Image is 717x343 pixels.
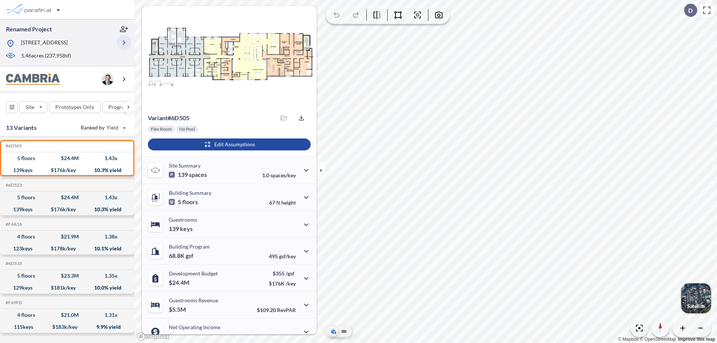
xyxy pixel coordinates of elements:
p: Net Operating Income [169,324,220,330]
button: Switcher ImageSatellite [681,283,711,313]
p: 1.0 [262,172,296,178]
button: Program [102,101,142,113]
p: D [688,7,693,14]
span: Yield [106,124,119,131]
span: spaces [189,171,207,178]
button: Prototypes Only [49,101,100,113]
p: Guestrooms [169,216,197,223]
span: height [281,199,296,206]
p: Satellite [687,303,705,309]
h5: Click to copy the code [4,143,22,149]
p: Building Program [169,243,210,250]
img: user logo [102,73,114,85]
p: $109.20 [257,307,296,313]
p: Building Summary [169,190,211,196]
p: 5.46 acres ( 237,958 sf) [21,52,71,60]
span: ft [276,199,280,206]
p: 67 [269,199,296,206]
p: Program [108,103,129,111]
button: Site Plan [339,327,348,336]
p: $176K [269,280,296,287]
p: 5 [169,198,198,206]
a: Improve this map [678,337,715,342]
img: BrandImage [6,74,60,85]
p: Site Summary [169,162,201,169]
h5: Click to copy the code [4,261,22,266]
span: floors [182,198,198,206]
span: spaces/key [270,172,296,178]
span: Variant [148,114,168,121]
p: $2.5M [169,333,187,340]
button: Site [19,101,47,113]
span: gsf/key [279,253,296,259]
p: 68.8K [169,252,193,259]
span: RevPAR [277,307,296,313]
span: /gsf [286,270,294,277]
span: margin [279,334,296,340]
button: Ranked by Yield [75,122,131,134]
p: No Pool [179,126,195,132]
button: Aerial View [329,327,338,336]
p: 45.0% [264,334,296,340]
h5: Click to copy the code [4,222,22,227]
span: /key [286,280,296,287]
p: [STREET_ADDRESS] [21,39,68,48]
p: 495 [269,253,296,259]
h5: Click to copy the code [4,183,22,188]
p: 139 [169,171,207,178]
p: Site [26,103,34,111]
img: Switcher Image [681,283,711,313]
p: 13 Variants [6,123,37,132]
p: Edit Assumptions [214,141,255,148]
a: Mapbox homepage [137,332,170,341]
h5: Click to copy the code [4,300,22,305]
p: Development Budget [169,270,218,277]
p: 139 [169,225,193,233]
p: $5.5M [169,306,187,313]
p: $355 [269,270,296,277]
a: OpenStreetMap [640,337,676,342]
span: keys [180,225,193,233]
span: gsf [186,252,193,259]
p: Flex Room [151,126,172,132]
button: Edit Assumptions [148,138,311,150]
p: Prototypes Only [55,103,94,111]
p: Renamed Project [6,25,52,33]
p: Guestrooms Revenue [169,297,218,303]
p: $24.4M [169,279,190,286]
a: Mapbox [618,337,639,342]
p: # 6d505 [148,114,189,122]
